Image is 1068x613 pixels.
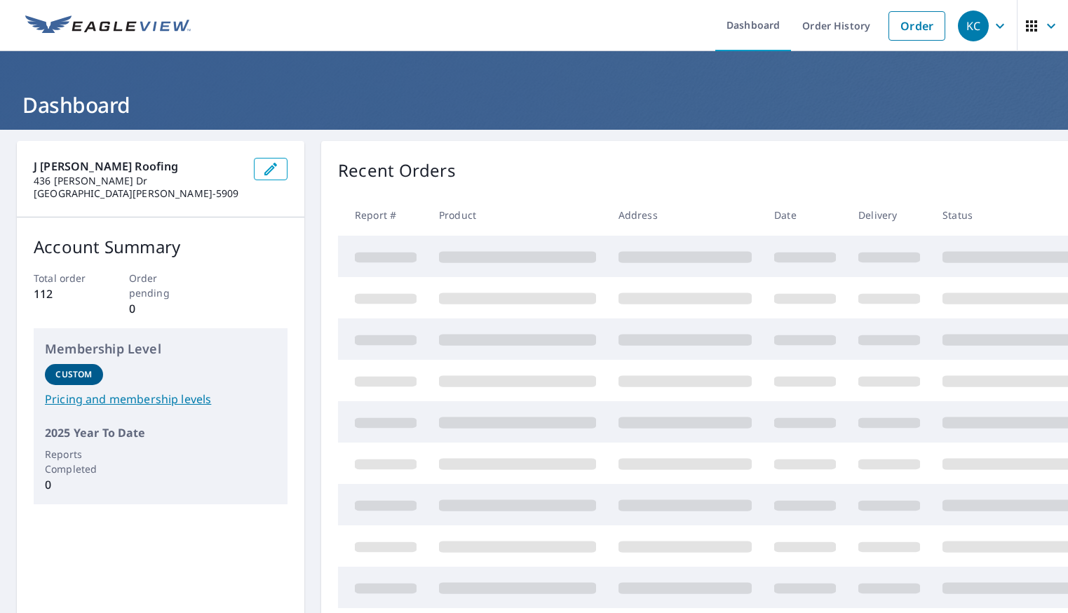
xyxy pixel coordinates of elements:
th: Date [763,194,847,236]
p: Membership Level [45,339,276,358]
a: Pricing and membership levels [45,391,276,407]
div: KC [958,11,989,41]
img: EV Logo [25,15,191,36]
p: 2025 Year To Date [45,424,276,441]
th: Product [428,194,607,236]
p: 112 [34,285,97,302]
th: Delivery [847,194,931,236]
p: [GEOGRAPHIC_DATA][PERSON_NAME]-5909 [34,187,243,200]
p: Reports Completed [45,447,103,476]
h1: Dashboard [17,90,1051,119]
p: Account Summary [34,234,288,260]
p: Order pending [129,271,193,300]
p: 436 [PERSON_NAME] Dr [34,175,243,187]
p: Custom [55,368,92,381]
p: 0 [45,476,103,493]
th: Report # [338,194,428,236]
a: Order [888,11,945,41]
th: Address [607,194,763,236]
p: J [PERSON_NAME] Roofing [34,158,243,175]
p: Recent Orders [338,158,456,183]
p: Total order [34,271,97,285]
p: 0 [129,300,193,317]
